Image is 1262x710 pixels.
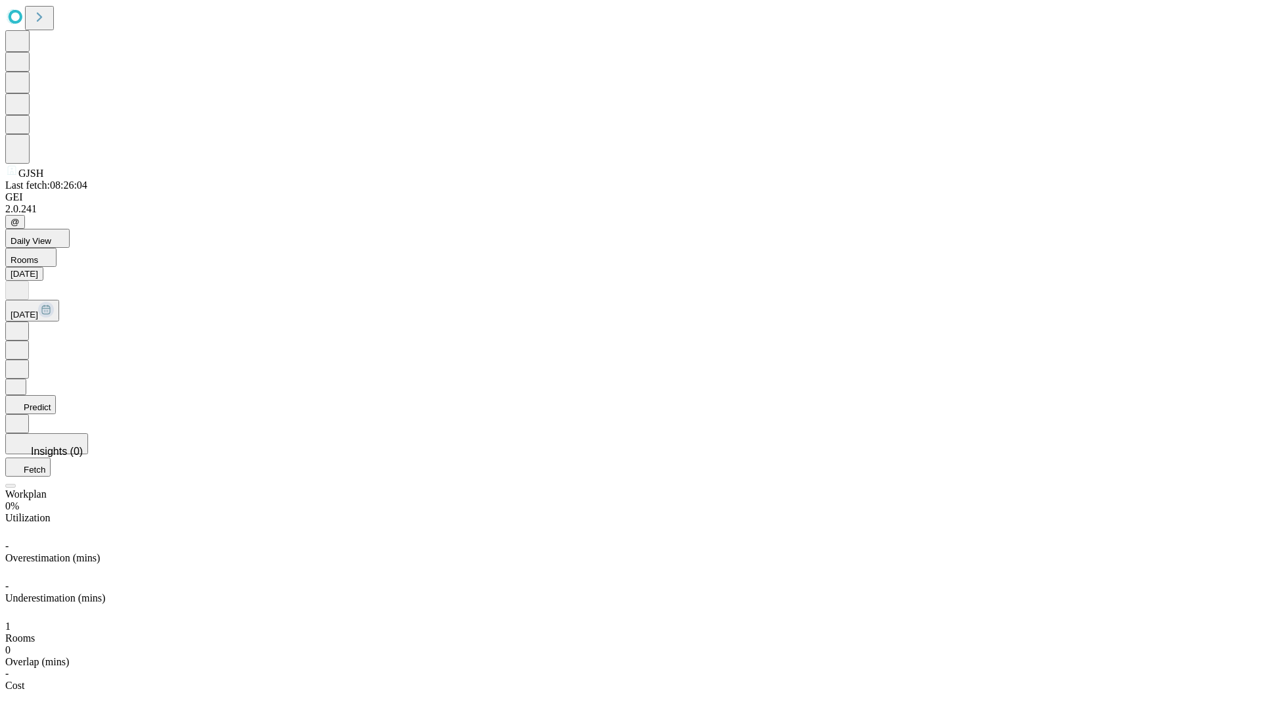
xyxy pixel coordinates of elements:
[5,215,25,229] button: @
[5,621,11,632] span: 1
[11,310,38,319] span: [DATE]
[5,592,105,603] span: Underestimation (mins)
[11,236,51,246] span: Daily View
[31,446,83,457] span: Insights (0)
[5,229,70,248] button: Daily View
[5,680,24,691] span: Cost
[5,644,11,655] span: 0
[5,580,9,592] span: -
[5,433,88,454] button: Insights (0)
[5,656,69,667] span: Overlap (mins)
[5,267,43,281] button: [DATE]
[18,168,43,179] span: GJSH
[5,191,1257,203] div: GEI
[5,540,9,552] span: -
[5,300,59,321] button: [DATE]
[11,217,20,227] span: @
[5,179,87,191] span: Last fetch: 08:26:04
[5,203,1257,215] div: 2.0.241
[5,248,57,267] button: Rooms
[5,632,35,644] span: Rooms
[5,395,56,414] button: Predict
[5,488,47,500] span: Workplan
[5,512,50,523] span: Utilization
[5,500,19,511] span: 0%
[5,552,100,563] span: Overestimation (mins)
[5,668,9,679] span: -
[11,255,38,265] span: Rooms
[5,458,51,477] button: Fetch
